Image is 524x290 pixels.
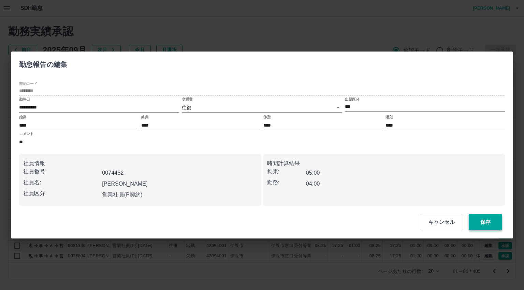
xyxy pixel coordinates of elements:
label: 休憩 [263,115,271,120]
button: 保存 [469,214,502,230]
p: 社員番号: [23,168,99,176]
p: 勤務: [267,178,306,187]
label: 遅刻 [385,115,393,120]
b: 04:00 [306,181,320,187]
p: 社員情報 [23,159,257,168]
p: 社員区分: [23,189,99,198]
b: 0074452 [102,170,123,176]
label: 出勤区分 [345,97,359,102]
label: 交通費 [182,97,193,102]
b: [PERSON_NAME] [102,181,148,187]
label: 契約コード [19,81,37,86]
h2: 勤怠報告の編集 [11,52,75,75]
label: コメント [19,131,33,136]
div: 往復 [182,103,342,113]
b: 営業社員(P契約) [102,192,143,198]
p: 社員名: [23,178,99,187]
label: 始業 [19,115,26,120]
b: 05:00 [306,170,320,176]
label: 勤務日 [19,97,30,102]
p: 時間計算結果 [267,159,501,168]
label: 終業 [141,115,148,120]
p: 拘束: [267,168,306,176]
button: キャンセル [420,214,463,230]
